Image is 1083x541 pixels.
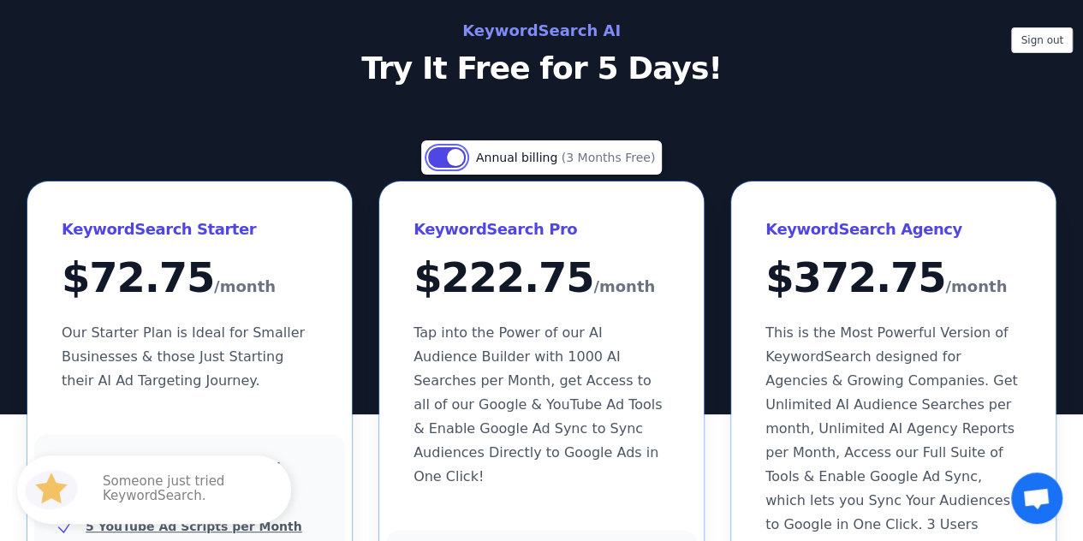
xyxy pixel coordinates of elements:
span: Our Starter Plan is Ideal for Smaller Businesses & those Just Starting their AI Ad Targeting Jour... [62,324,305,389]
span: Tap into the Power of our AI Audience Builder with 1000 AI Searches per Month, get Access to all ... [414,324,662,485]
span: Annual billing [476,151,562,164]
span: (3 Months Free) [562,151,656,164]
u: 5 YouTube Ad Scripts per Month [86,520,302,533]
a: Open chat [1011,473,1062,524]
h3: KeywordSearch Pro [414,216,669,243]
button: Sign out [1011,27,1073,53]
h3: KeywordSearch Starter [62,216,318,243]
p: Someone just tried KeywordSearch. [103,474,274,505]
div: $ 372.75 [765,257,1021,300]
h2: KeywordSearch AI [158,17,925,45]
div: $ 222.75 [414,257,669,300]
h3: KeywordSearch Agency [765,216,1021,243]
span: /month [214,273,276,300]
img: HubSpot [21,459,82,520]
span: /month [593,273,655,300]
div: $ 72.75 [62,257,318,300]
p: Try It Free for 5 Days! [158,51,925,86]
span: /month [945,273,1007,300]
